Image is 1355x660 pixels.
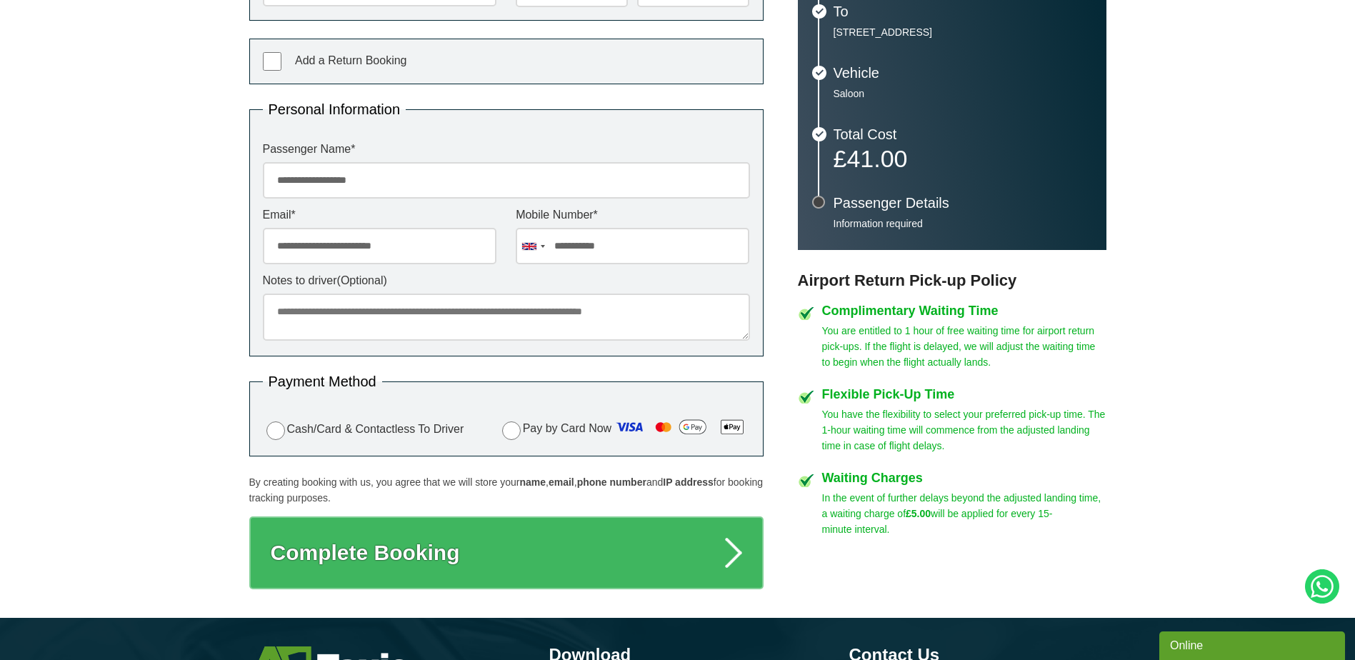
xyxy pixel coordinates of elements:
strong: name [519,476,546,488]
h3: Passenger Details [834,196,1092,210]
strong: £5.00 [906,508,931,519]
p: You are entitled to 1 hour of free waiting time for airport return pick-ups. If the flight is del... [822,323,1106,370]
strong: email [549,476,574,488]
input: Pay by Card Now [502,421,521,440]
p: You have the flexibility to select your preferred pick-up time. The 1-hour waiting time will comm... [822,406,1106,454]
p: £ [834,149,1092,169]
input: Add a Return Booking [263,52,281,71]
div: United Kingdom: +44 [516,229,549,264]
strong: IP address [663,476,714,488]
strong: phone number [577,476,646,488]
h3: Airport Return Pick-up Policy [798,271,1106,290]
p: Saloon [834,87,1092,100]
h3: Vehicle [834,66,1092,80]
button: Complete Booking [249,516,764,589]
legend: Payment Method [263,374,382,389]
h4: Waiting Charges [822,471,1106,484]
legend: Personal Information [263,102,406,116]
p: [STREET_ADDRESS] [834,26,1092,39]
label: Cash/Card & Contactless To Driver [263,419,464,440]
label: Email [263,209,496,221]
h4: Complimentary Waiting Time [822,304,1106,317]
p: In the event of further delays beyond the adjusted landing time, a waiting charge of will be appl... [822,490,1106,537]
span: Add a Return Booking [295,54,407,66]
label: Passenger Name [263,144,750,155]
label: Pay by Card Now [499,416,750,443]
label: Notes to driver [263,275,750,286]
span: 41.00 [846,145,907,172]
span: (Optional) [337,274,387,286]
h3: Total Cost [834,127,1092,141]
p: By creating booking with us, you agree that we will store your , , and for booking tracking purpo... [249,474,764,506]
p: Information required [834,217,1092,230]
iframe: chat widget [1159,629,1348,660]
h4: Flexible Pick-Up Time [822,388,1106,401]
label: Mobile Number [516,209,749,221]
h3: To [834,4,1092,19]
input: Cash/Card & Contactless To Driver [266,421,285,440]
